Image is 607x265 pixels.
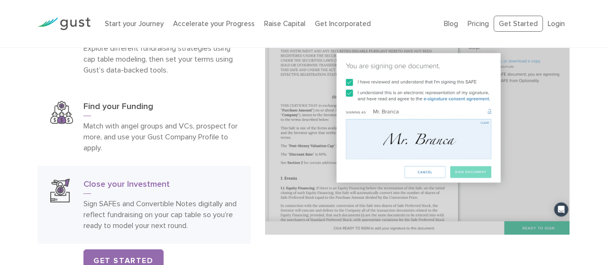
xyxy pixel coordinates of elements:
a: Start your Journey [105,19,164,28]
p: Match with angel groups and VCs, prospect for more, and use your Gust Company Profile to apply. [83,120,238,153]
h3: Find your Funding [83,101,238,116]
p: Explore different fundraising strategies using cap table modeling, then set your terms using Gust... [83,43,238,75]
a: Plan Your RaisePlan your RaiseExplore different fundraising strategies using cap table modeling, ... [37,10,251,88]
p: Sign SAFEs and Convertible Notes digitally and reflect fundraising on your cap table so you’re re... [83,198,238,231]
a: Login [548,19,565,28]
h3: Close your Investment [83,179,238,194]
a: Find Your FundingFind your FundingMatch with angel groups and VCs, prospect for more, and use you... [37,88,251,166]
a: Pricing [468,19,489,28]
a: Raise Capital [264,19,305,28]
img: Close Your Investment [265,1,570,235]
a: Accelerate your Progress [173,19,255,28]
a: Get Incorporated [315,19,371,28]
img: Find Your Funding [50,101,73,124]
a: Get Started [494,16,543,32]
img: Close Your Investment [50,179,70,202]
img: Gust Logo [37,18,91,30]
a: Close Your InvestmentClose your InvestmentSign SAFEs and Convertible Notes digitally and reflect ... [37,166,251,244]
a: Blog [444,19,458,28]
